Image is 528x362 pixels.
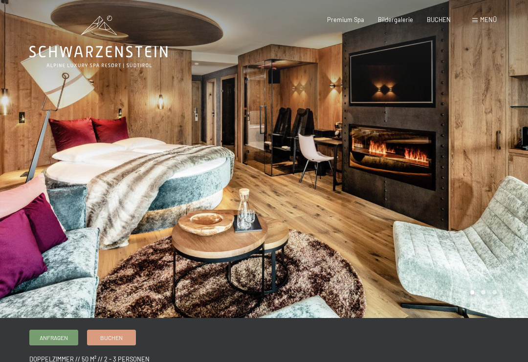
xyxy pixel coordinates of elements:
a: Bildergalerie [378,16,413,23]
a: Anfragen [30,330,78,345]
a: Premium Spa [327,16,364,23]
a: BUCHEN [427,16,451,23]
span: Menü [480,16,497,23]
span: Buchen [100,334,123,342]
span: Anfragen [40,334,68,342]
a: Buchen [88,330,135,345]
